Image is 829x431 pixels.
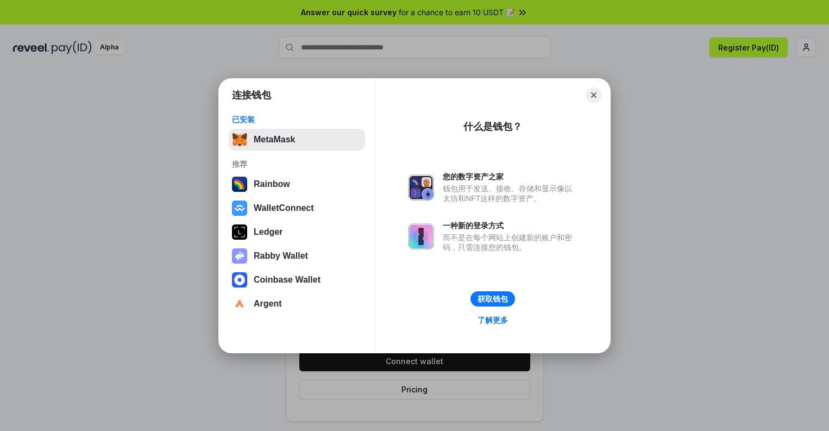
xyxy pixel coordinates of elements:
div: MetaMask [254,135,295,145]
div: 而不是在每个网站上创建新的账户和密码，只需连接您的钱包。 [443,233,577,252]
div: 什么是钱包？ [463,120,522,133]
img: svg+xml,%3Csvg%20width%3D%2228%22%20height%3D%2228%22%20viewBox%3D%220%200%2028%2028%22%20fill%3D... [232,296,247,311]
div: 推荐 [232,159,362,169]
img: svg+xml,%3Csvg%20fill%3D%22none%22%20height%3D%2233%22%20viewBox%3D%220%200%2035%2033%22%20width%... [232,132,247,147]
div: 一种新的登录方式 [443,221,577,230]
img: svg+xml,%3Csvg%20width%3D%2228%22%20height%3D%2228%22%20viewBox%3D%220%200%2028%2028%22%20fill%3D... [232,201,247,216]
div: Rainbow [254,179,290,189]
button: Rainbow [229,173,365,195]
img: svg+xml,%3Csvg%20xmlns%3D%22http%3A%2F%2Fwww.w3.org%2F2000%2Fsvg%22%20fill%3D%22none%22%20viewBox... [408,174,434,201]
div: 已安装 [232,115,362,124]
div: 了解更多 [478,315,508,325]
div: Argent [254,299,282,309]
button: Argent [229,293,365,315]
button: WalletConnect [229,197,365,219]
img: svg+xml,%3Csvg%20xmlns%3D%22http%3A%2F%2Fwww.w3.org%2F2000%2Fsvg%22%20width%3D%2228%22%20height%3... [232,224,247,240]
button: Coinbase Wallet [229,269,365,291]
div: 钱包用于发送、接收、存储和显示像以太坊和NFT这样的数字资产。 [443,184,577,203]
img: svg+xml,%3Csvg%20xmlns%3D%22http%3A%2F%2Fwww.w3.org%2F2000%2Fsvg%22%20fill%3D%22none%22%20viewBox... [232,248,247,264]
div: WalletConnect [254,203,314,213]
div: Ledger [254,227,282,237]
button: MetaMask [229,129,365,151]
button: Rabby Wallet [229,245,365,267]
div: 您的数字资产之家 [443,172,577,182]
img: svg+xml,%3Csvg%20xmlns%3D%22http%3A%2F%2Fwww.w3.org%2F2000%2Fsvg%22%20fill%3D%22none%22%20viewBox... [408,223,434,249]
img: svg+xml,%3Csvg%20width%3D%22120%22%20height%3D%22120%22%20viewBox%3D%220%200%20120%20120%22%20fil... [232,177,247,192]
button: Close [586,88,601,103]
a: 了解更多 [471,313,514,327]
h1: 连接钱包 [232,89,271,102]
div: 获取钱包 [478,294,508,304]
div: Rabby Wallet [254,251,308,261]
button: Ledger [229,221,365,243]
div: Coinbase Wallet [254,275,321,285]
img: svg+xml,%3Csvg%20width%3D%2228%22%20height%3D%2228%22%20viewBox%3D%220%200%2028%2028%22%20fill%3D... [232,272,247,288]
button: 获取钱包 [470,291,515,307]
